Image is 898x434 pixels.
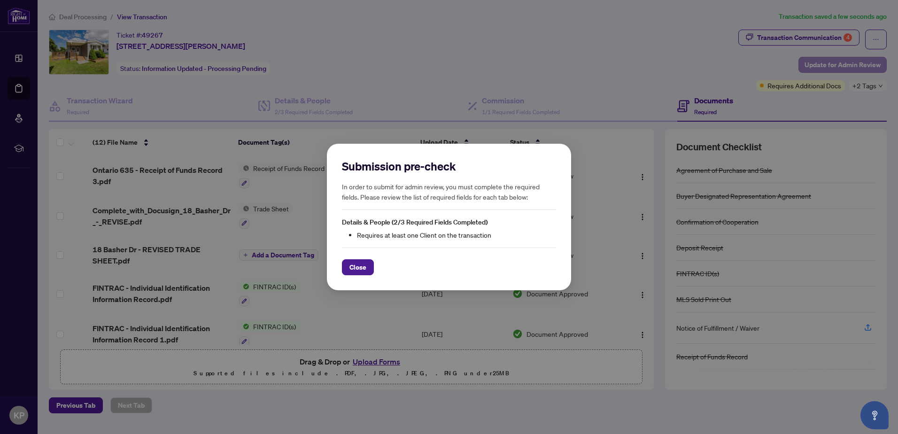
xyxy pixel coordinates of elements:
[860,401,889,429] button: Open asap
[357,230,556,240] li: Requires at least one Client on the transaction
[342,159,556,174] h2: Submission pre-check
[342,181,556,202] h5: In order to submit for admin review, you must complete the required fields. Please review the lis...
[342,218,488,226] span: Details & People (2/3 Required Fields Completed)
[349,260,366,275] span: Close
[342,259,374,275] button: Close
